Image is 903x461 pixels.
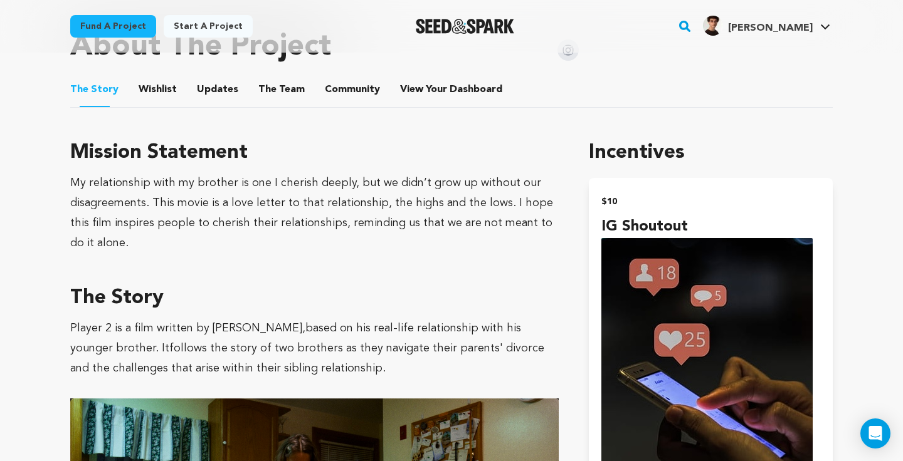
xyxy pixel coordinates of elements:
span: Team [258,82,305,97]
a: Fund a project [70,15,156,38]
span: Story [70,82,119,97]
img: 7ac5759f7ed93658.jpg [703,16,723,36]
span: Community [325,82,380,97]
h2: $10 [601,193,820,210]
span: Dashboard [450,82,502,97]
h3: Mission Statement [70,138,559,168]
a: Start a project [164,15,253,38]
a: Seed&Spark Homepage [416,19,514,34]
h1: Incentives [589,138,833,168]
span: Updates [197,82,238,97]
span: based on his real-life relationship with his younger brother. It [70,323,521,354]
p: Player 2 is a film written by [PERSON_NAME], follows the story of two brothers as they navigate t... [70,318,559,378]
a: Jeremy C.'s Profile [700,13,833,36]
div: Jeremy C.'s Profile [703,16,813,36]
span: [PERSON_NAME] [728,23,813,33]
a: ViewYourDashboard [400,82,505,97]
img: Seed&Spark Logo Dark Mode [416,19,514,34]
span: Your [400,82,505,97]
span: The [258,82,277,97]
div: Open Intercom Messenger [860,418,890,448]
span: Jeremy C.'s Profile [700,13,833,39]
span: The [70,82,88,97]
h4: IG Shoutout [601,215,820,238]
h3: The Story [70,283,559,313]
span: Wishlist [139,82,177,97]
div: My relationship with my brother is one I cherish deeply, but we didn’t grow up without our disagr... [70,173,559,253]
